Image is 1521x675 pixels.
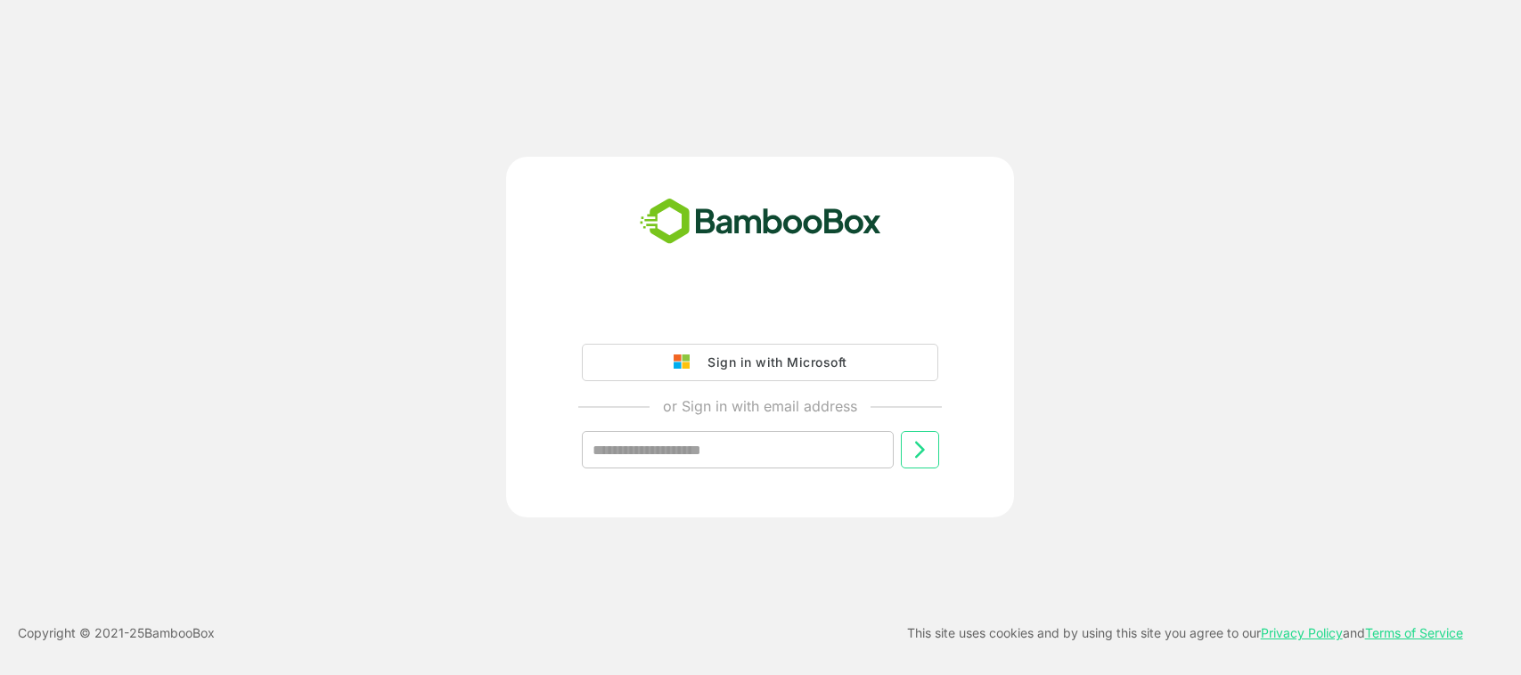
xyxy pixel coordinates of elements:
[582,344,938,381] button: Sign in with Microsoft
[907,622,1463,644] p: This site uses cookies and by using this site you agree to our and
[674,354,699,370] img: google
[1365,625,1463,640] a: Terms of Service
[630,192,891,251] img: bamboobox
[18,622,215,644] p: Copyright © 2021- 25 BambooBox
[663,395,857,417] p: or Sign in with email address
[699,351,846,374] div: Sign in with Microsoft
[1261,625,1343,640] a: Privacy Policy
